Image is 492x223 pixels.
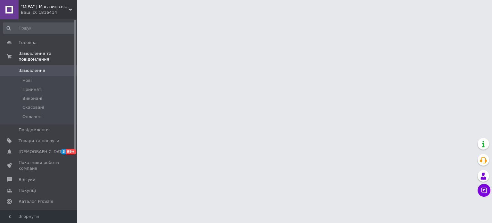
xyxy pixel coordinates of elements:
[22,87,42,92] span: Прийняті
[3,22,76,34] input: Пошук
[19,51,77,62] span: Замовлення та повідомлення
[19,188,36,193] span: Покупці
[19,149,66,155] span: [DEMOGRAPHIC_DATA]
[22,96,42,101] span: Виконані
[21,10,77,15] div: Ваш ID: 1816414
[19,210,41,215] span: Аналітика
[21,4,69,10] span: "МІРА" | Магазин світлодіодної продукції
[22,114,43,120] span: Оплачені
[19,68,45,73] span: Замовлення
[66,149,77,154] span: 99+
[19,177,35,183] span: Відгуки
[478,184,490,197] button: Чат з покупцем
[22,105,44,110] span: Скасовані
[19,160,59,171] span: Показники роботи компанії
[19,40,37,46] span: Головна
[19,127,50,133] span: Повідомлення
[22,78,32,83] span: Нові
[19,138,59,144] span: Товари та послуги
[19,199,53,204] span: Каталог ProSale
[61,149,66,154] span: 3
